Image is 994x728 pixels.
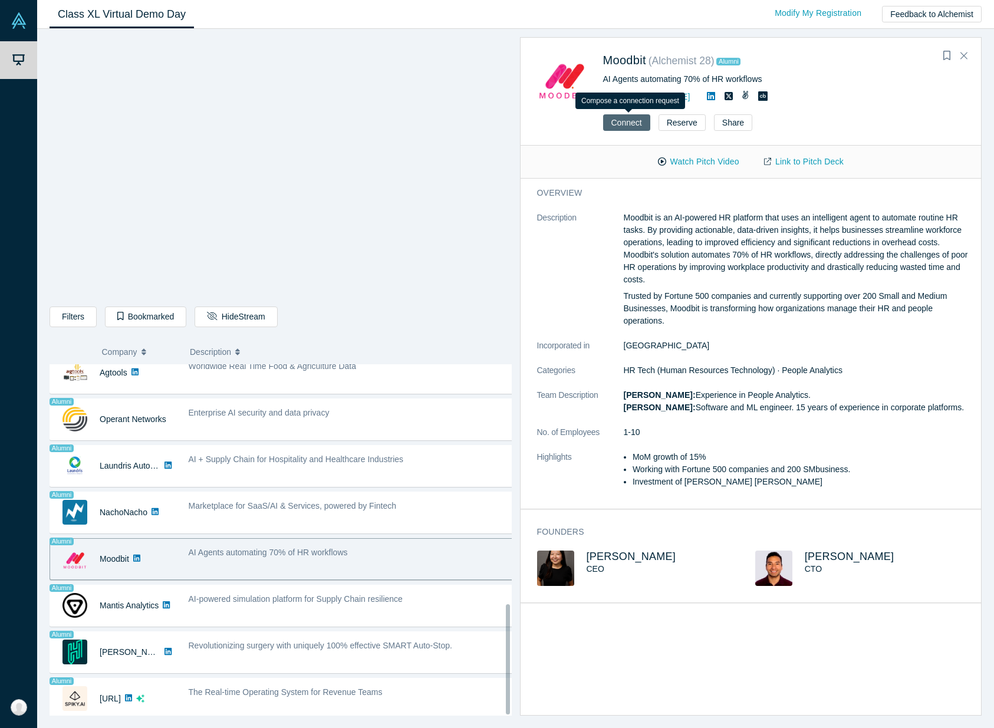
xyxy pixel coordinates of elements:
[537,389,624,426] dt: Team Description
[62,640,87,664] img: Hubly Surgical's Logo
[100,554,129,564] a: Moodbit
[624,365,842,375] span: HR Tech (Human Resources Technology) · People Analytics
[659,114,706,131] button: Reserve
[50,491,74,499] span: Alumni
[100,414,166,424] a: Operant Networks
[646,151,752,172] button: Watch Pitch Video
[537,526,957,538] h3: Founders
[50,584,74,592] span: Alumni
[50,307,97,327] button: Filters
[100,461,266,470] a: Laundris Autonomous Inventory Management
[587,551,676,562] a: [PERSON_NAME]
[537,51,591,104] img: Moodbit's Logo
[50,1,194,28] a: Class XL Virtual Demo Day
[633,451,973,463] li: MoM growth of 15%
[624,390,696,400] strong: [PERSON_NAME]:
[189,361,357,371] span: Worldwide Real Time Food & Agriculture Data
[100,647,200,657] a: [PERSON_NAME] Surgical
[62,686,87,711] img: Spiky.ai's Logo
[62,593,87,618] img: Mantis Analytics's Logo
[624,212,974,286] p: Moodbit is an AI-powered HR platform that uses an intelligent agent to automate routine HR tasks....
[189,594,403,604] span: AI-powered simulation platform for Supply Chain resilience
[189,548,348,557] span: AI Agents automating 70% of HR workflows
[102,340,178,364] button: Company
[50,631,74,638] span: Alumni
[603,73,965,85] div: AI Agents automating 70% of HR workflows
[587,564,604,574] span: CEO
[136,694,144,703] svg: dsa ai sparkles
[50,38,511,298] iframe: Alchemist Class XL Demo Day: Vault
[537,187,957,199] h3: overview
[955,47,973,65] button: Close
[189,641,452,650] span: Revolutionizing surgery with uniquely 100% effective SMART Auto-Stop.
[62,407,87,431] img: Operant Networks's Logo
[189,687,383,697] span: The Real-time Operating System for Revenue Teams
[633,476,973,488] li: Investment of [PERSON_NAME] [PERSON_NAME]
[11,12,27,29] img: Alchemist Vault Logo
[624,389,974,414] p: Experience in People Analytics. Software and ML engineer. 15 years of experience in corporate pla...
[537,340,624,364] dt: Incorporated in
[62,500,87,525] img: NachoNacho's Logo
[882,6,982,22] button: Feedback to Alchemist
[62,453,87,478] img: Laundris Autonomous Inventory Management's Logo
[537,551,574,586] img: Miho Shoji's Profile Image
[603,92,690,101] a: [URL][DOMAIN_NAME]
[190,340,503,364] button: Description
[805,551,894,562] a: [PERSON_NAME]
[100,368,127,377] a: Agtools
[62,546,87,571] img: Moodbit's Logo
[755,551,792,586] img: Alfredo Jaldin's Profile Image
[189,501,397,510] span: Marketplace for SaaS/AI & Services, powered by Fintech
[805,564,822,574] span: CTO
[190,340,231,364] span: Description
[100,601,159,610] a: Mantis Analytics
[50,444,74,452] span: Alumni
[50,398,74,406] span: Alumni
[624,426,974,439] dd: 1-10
[62,360,87,385] img: Agtools's Logo
[537,212,624,340] dt: Description
[603,114,650,131] button: Connect
[714,114,752,131] button: Share
[100,508,147,517] a: NachoNacho
[105,307,186,327] button: Bookmarked
[624,403,696,412] strong: [PERSON_NAME]:
[603,54,646,67] a: Moodbit
[195,307,277,327] button: HideStream
[11,699,27,716] img: Arina Iodkovskaia's Account
[762,3,874,24] a: Modify My Registration
[649,55,715,67] small: ( Alchemist 28 )
[537,364,624,389] dt: Categories
[633,463,973,476] li: Working with Fortune 500 companies and 200 SMbusiness.
[189,408,330,417] span: Enterprise AI security and data privacy
[624,340,974,352] dd: [GEOGRAPHIC_DATA]
[537,451,624,500] dt: Highlights
[102,340,137,364] span: Company
[624,290,974,327] p: Trusted by Fortune 500 companies and currently supporting over 200 Small and Medium Businesses, M...
[752,151,856,172] a: Link to Pitch Deck
[50,538,74,545] span: Alumni
[716,58,740,65] span: Alumni
[50,677,74,685] span: Alumni
[189,454,404,464] span: AI + Supply Chain for Hospitality and Healthcare Industries
[537,426,624,451] dt: No. of Employees
[100,694,121,703] a: [URL]
[939,48,955,64] button: Bookmark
